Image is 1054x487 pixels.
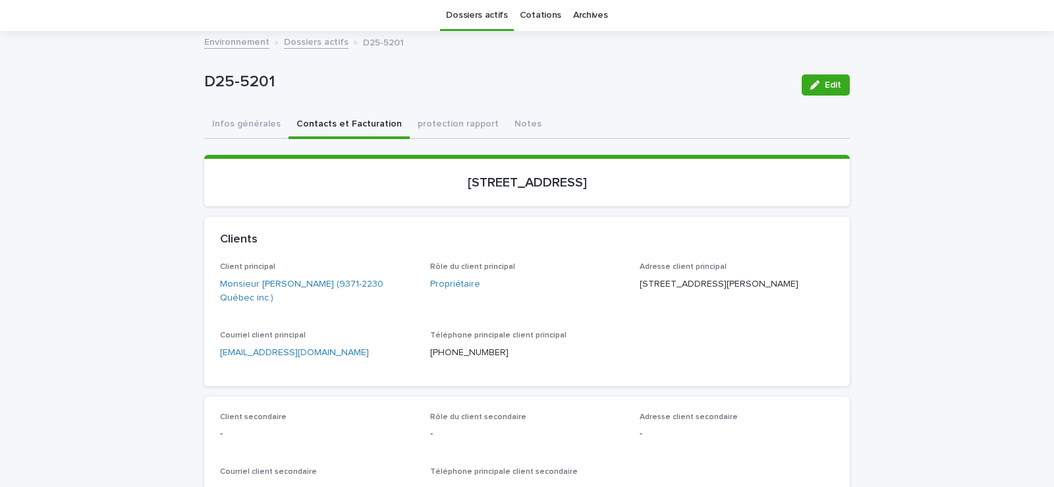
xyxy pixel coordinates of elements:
span: Edit [825,80,841,90]
span: Courriel client secondaire [220,468,317,476]
button: Infos générales [204,111,289,139]
a: Propriétaire [430,277,480,291]
button: Notes [507,111,549,139]
p: - [220,427,414,441]
p: D25-5201 [363,34,404,49]
p: - [640,427,834,441]
span: Téléphone principale client secondaire [430,468,578,476]
span: Client secondaire [220,413,287,421]
span: Rôle du client secondaire [430,413,526,421]
span: Client principal [220,263,275,271]
span: Téléphone principale client principal [430,331,567,339]
p: [PHONE_NUMBER] [430,346,624,360]
span: Adresse client secondaire [640,413,738,421]
button: Edit [802,74,850,96]
a: Environnement [204,34,269,49]
a: Monsieur [PERSON_NAME] (9371-2230 Québec inc.) [220,277,414,305]
a: [EMAIL_ADDRESS][DOMAIN_NAME] [220,348,369,357]
button: Contacts et Facturation [289,111,410,139]
p: [STREET_ADDRESS][PERSON_NAME] [640,277,834,291]
p: [STREET_ADDRESS] [220,175,834,190]
span: Rôle du client principal [430,263,515,271]
a: Dossiers actifs [284,34,348,49]
span: Courriel client principal [220,331,306,339]
h2: Clients [220,233,258,247]
p: - [430,427,624,441]
span: Adresse client principal [640,263,727,271]
button: protection rapport [410,111,507,139]
p: D25-5201 [204,72,791,92]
